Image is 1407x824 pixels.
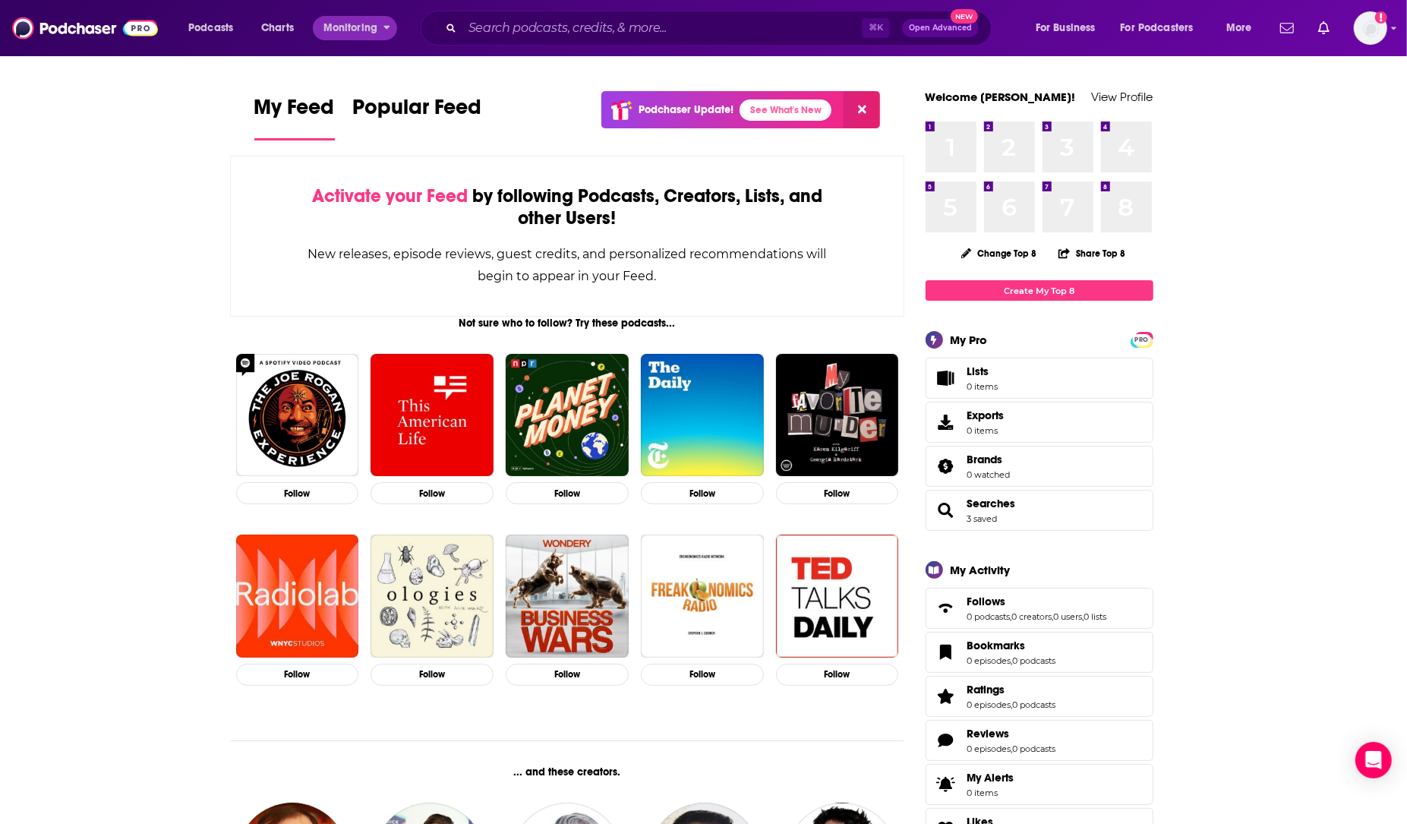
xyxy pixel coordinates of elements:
[1312,15,1336,41] a: Show notifications dropdown
[371,482,494,504] button: Follow
[967,409,1005,422] span: Exports
[12,14,158,43] img: Podchaser - Follow, Share and Rate Podcasts
[967,727,1056,740] a: Reviews
[307,185,828,229] div: by following Podcasts, Creators, Lists, and other Users!
[776,354,899,477] img: My Favorite Murder with Karen Kilgariff and Georgia Hardstark
[1133,334,1151,346] span: PRO
[236,535,359,658] img: Radiolab
[639,103,733,116] p: Podchaser Update!
[926,280,1153,301] a: Create My Top 8
[435,11,1006,46] div: Search podcasts, credits, & more...
[967,365,989,378] span: Lists
[967,639,1056,652] a: Bookmarks
[506,482,629,504] button: Follow
[641,354,764,477] a: The Daily
[862,18,890,38] span: ⌘ K
[931,730,961,751] a: Reviews
[230,317,905,330] div: Not sure who to follow? Try these podcasts...
[506,535,629,658] img: Business Wars
[1216,16,1271,40] button: open menu
[641,664,764,686] button: Follow
[967,469,1011,480] a: 0 watched
[1274,15,1300,41] a: Show notifications dropdown
[178,16,253,40] button: open menu
[931,368,961,389] span: Lists
[967,595,1006,608] span: Follows
[931,686,961,707] a: Ratings
[931,456,961,477] a: Brands
[1133,333,1151,345] a: PRO
[967,381,998,392] span: 0 items
[1354,11,1387,45] img: User Profile
[353,94,482,129] span: Popular Feed
[967,513,998,524] a: 3 saved
[506,354,629,477] img: Planet Money
[1354,11,1387,45] span: Logged in as Susan.Curran
[1092,90,1153,104] a: View Profile
[967,611,1011,622] a: 0 podcasts
[1084,611,1107,622] a: 0 lists
[951,9,978,24] span: New
[902,19,979,37] button: Open AdvancedNew
[967,771,1014,785] span: My Alerts
[1052,611,1054,622] span: ,
[776,664,899,686] button: Follow
[1012,611,1052,622] a: 0 creators
[926,588,1153,629] span: Follows
[1013,655,1056,666] a: 0 podcasts
[506,664,629,686] button: Follow
[926,676,1153,717] span: Ratings
[1054,611,1083,622] a: 0 users
[353,94,482,140] a: Popular Feed
[926,402,1153,443] a: Exports
[188,17,233,39] span: Podcasts
[967,727,1010,740] span: Reviews
[312,185,468,207] span: Activate your Feed
[931,642,961,663] a: Bookmarks
[313,16,397,40] button: open menu
[967,743,1011,754] a: 0 episodes
[926,632,1153,673] span: Bookmarks
[254,94,335,129] span: My Feed
[967,639,1026,652] span: Bookmarks
[967,453,1003,466] span: Brands
[1226,17,1252,39] span: More
[641,535,764,658] img: Freakonomics Radio
[254,94,335,140] a: My Feed
[967,788,1014,798] span: 0 items
[1036,17,1096,39] span: For Business
[236,482,359,504] button: Follow
[371,535,494,658] img: Ologies with Alie Ward
[967,683,1005,696] span: Ratings
[967,497,1016,510] a: Searches
[926,720,1153,761] span: Reviews
[371,354,494,477] img: This American Life
[952,244,1046,263] button: Change Top 8
[931,412,961,433] span: Exports
[931,774,961,795] span: My Alerts
[1375,11,1387,24] svg: Add a profile image
[1011,611,1012,622] span: ,
[1011,655,1013,666] span: ,
[967,365,998,378] span: Lists
[931,598,961,619] a: Follows
[926,764,1153,805] a: My Alerts
[1013,743,1056,754] a: 0 podcasts
[1121,17,1194,39] span: For Podcasters
[371,664,494,686] button: Follow
[236,354,359,477] img: The Joe Rogan Experience
[776,535,899,658] img: TED Talks Daily
[1083,611,1084,622] span: ,
[462,16,862,40] input: Search podcasts, credits, & more...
